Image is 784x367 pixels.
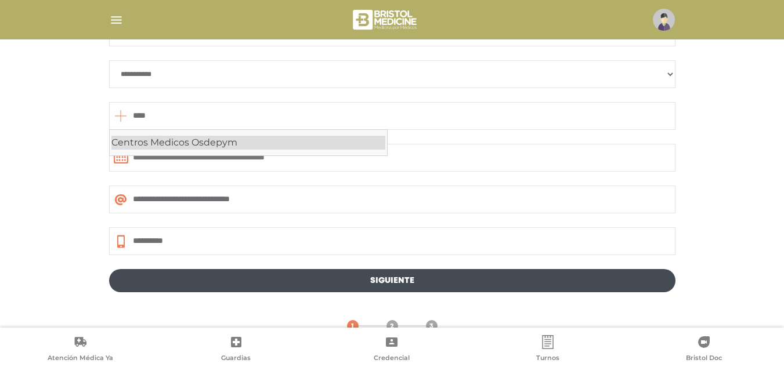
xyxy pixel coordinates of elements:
[314,335,470,365] a: Credencial
[686,354,722,364] span: Bristol Doc
[351,321,354,332] span: 1
[351,6,420,34] img: bristol-medicine-blanco.png
[653,9,675,31] img: profile-placeholder.svg
[158,335,315,365] a: Guardias
[429,321,433,332] span: 3
[109,269,675,292] a: Siguiente
[536,354,559,364] span: Turnos
[426,320,438,332] a: 3
[347,320,359,332] a: 1
[48,354,113,364] span: Atención Médica Ya
[111,136,385,150] div: Centros Medicos Osdepym
[109,13,124,27] img: Cober_menu-lines-white.svg
[374,354,410,364] span: Credencial
[386,320,398,332] a: 2
[470,335,626,365] a: Turnos
[221,354,251,364] span: Guardias
[390,321,394,332] span: 2
[2,335,158,365] a: Atención Médica Ya
[626,335,782,365] a: Bristol Doc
